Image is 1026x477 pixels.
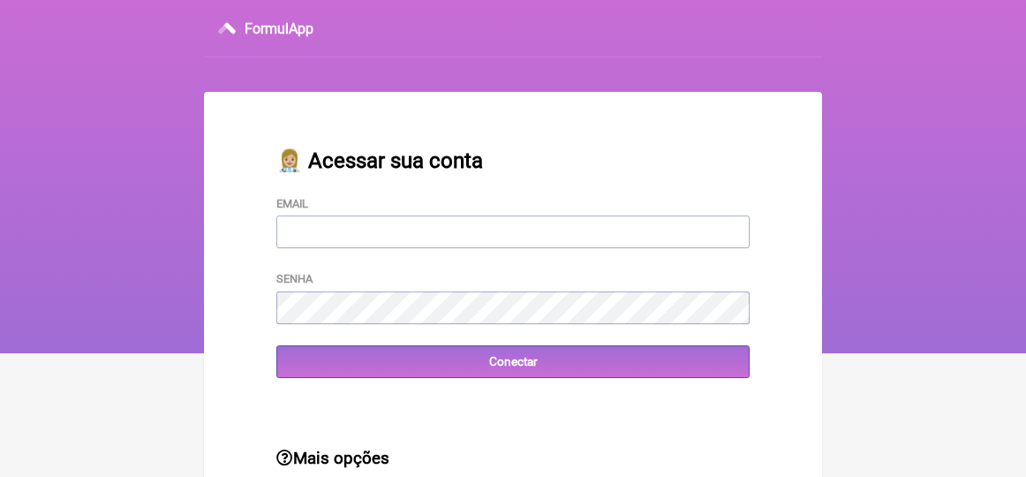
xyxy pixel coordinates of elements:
[276,197,308,210] label: Email
[276,272,313,285] label: Senha
[276,449,750,468] h3: Mais opções
[276,345,750,378] input: Conectar
[276,148,750,173] h2: 👩🏼‍⚕️ Acessar sua conta
[245,20,313,37] h3: FormulApp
